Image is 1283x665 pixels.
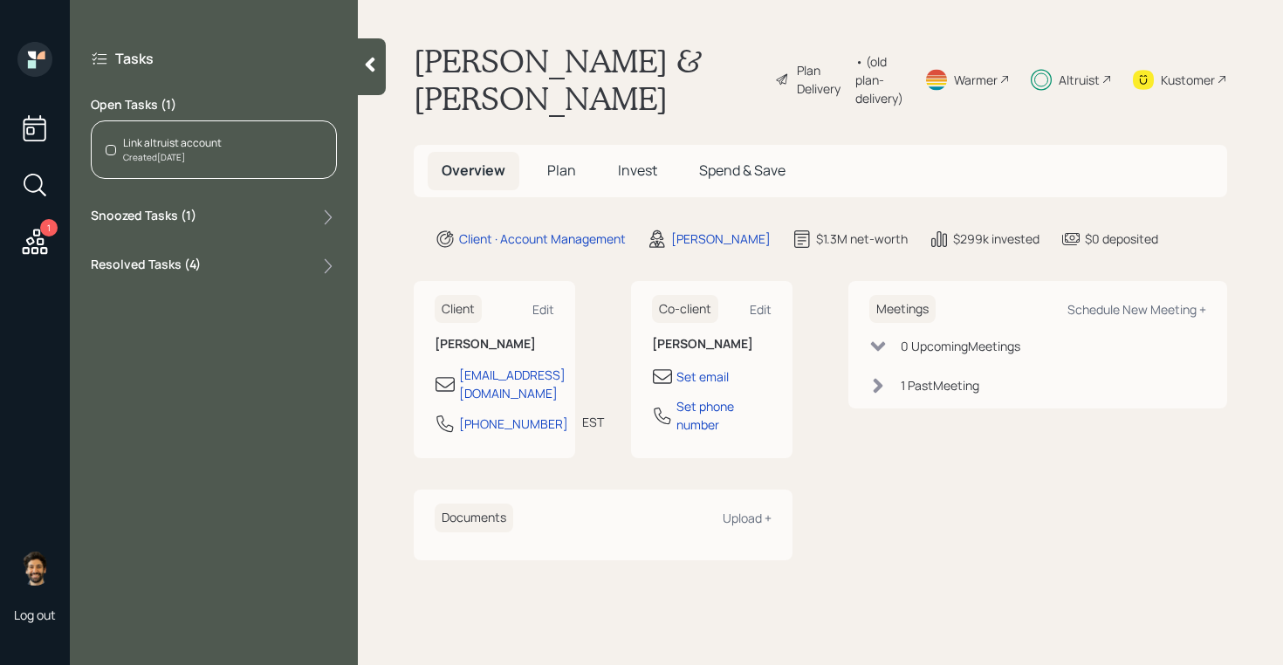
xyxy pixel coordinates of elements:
[91,207,196,228] label: Snoozed Tasks ( 1 )
[40,219,58,237] div: 1
[797,61,847,98] div: Plan Delivery
[750,301,772,318] div: Edit
[699,161,786,180] span: Spend & Save
[671,230,771,248] div: [PERSON_NAME]
[901,337,1020,355] div: 0 Upcoming Meeting s
[1085,230,1158,248] div: $0 deposited
[459,230,626,248] div: Client · Account Management
[459,415,568,433] div: [PHONE_NUMBER]
[582,413,604,431] div: EST
[435,337,554,352] h6: [PERSON_NAME]
[459,366,566,402] div: [EMAIL_ADDRESS][DOMAIN_NAME]
[676,397,772,434] div: Set phone number
[1161,71,1215,89] div: Kustomer
[676,367,729,386] div: Set email
[442,161,505,180] span: Overview
[652,337,772,352] h6: [PERSON_NAME]
[123,135,222,151] div: Link altruist account
[91,256,201,277] label: Resolved Tasks ( 4 )
[869,295,936,324] h6: Meetings
[91,96,337,113] label: Open Tasks ( 1 )
[1059,71,1100,89] div: Altruist
[547,161,576,180] span: Plan
[1067,301,1206,318] div: Schedule New Meeting +
[17,551,52,586] img: eric-schwartz-headshot.png
[816,230,908,248] div: $1.3M net-worth
[115,49,154,68] label: Tasks
[954,71,998,89] div: Warmer
[901,376,979,394] div: 1 Past Meeting
[723,510,772,526] div: Upload +
[123,151,222,164] div: Created [DATE]
[435,504,513,532] h6: Documents
[435,295,482,324] h6: Client
[652,295,718,324] h6: Co-client
[532,301,554,318] div: Edit
[618,161,657,180] span: Invest
[414,42,761,117] h1: [PERSON_NAME] & [PERSON_NAME]
[14,607,56,623] div: Log out
[855,52,903,107] div: • (old plan-delivery)
[953,230,1039,248] div: $299k invested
